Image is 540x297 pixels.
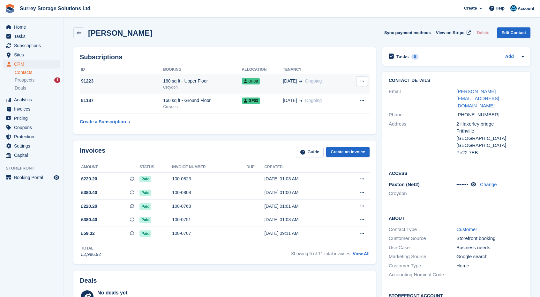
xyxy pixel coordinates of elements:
[305,78,322,83] span: Ongoing
[14,123,52,132] span: Coupons
[242,78,260,84] span: UF08
[14,60,52,69] span: CRM
[3,123,60,132] a: menu
[80,116,130,128] a: Create a Subscription
[389,271,456,279] div: Accounting Nominal Code
[139,162,172,172] th: Status
[80,65,163,75] th: ID
[510,5,517,11] img: Sonny Harverson
[163,104,242,110] div: Croydon
[456,149,524,156] div: Pe22 7EB
[456,244,524,251] div: Business needs
[264,189,340,196] div: [DATE] 01:00 AM
[456,182,468,187] span: •••••••
[3,114,60,123] a: menu
[389,226,456,233] div: Contact Type
[242,65,283,75] th: Allocation
[15,77,34,83] span: Prospects
[15,77,60,83] a: Prospects 1
[3,151,60,160] a: menu
[17,3,93,14] a: Surrey Storage Solutions Ltd
[283,97,297,104] span: [DATE]
[264,216,340,223] div: [DATE] 01:03 AM
[456,120,524,128] div: 2 Hakerley bridge
[14,141,52,150] span: Settings
[139,217,151,223] span: Paid
[3,50,60,59] a: menu
[81,216,97,223] span: £380.40
[15,85,60,91] a: Deals
[389,253,456,260] div: Marketing Source
[172,162,246,172] th: Invoice number
[264,176,340,182] div: [DATE] 01:03 AM
[436,30,464,36] span: View on Stripe
[81,189,97,196] span: £380.40
[81,203,97,210] span: £220.20
[80,162,139,172] th: Amount
[14,114,52,123] span: Pricing
[384,27,431,38] button: Sync payment methods
[172,203,246,210] div: 100-0768
[497,27,530,38] a: Edit Contact
[264,230,340,237] div: [DATE] 09:11 AM
[5,4,15,13] img: stora-icon-8386f47178a22dfd0bd8f6a31ec36ba5ce8667c1dd55bd0f319d3a0aa187defe.svg
[291,251,350,256] span: Showing 5 of 11 total invoices
[3,95,60,104] a: menu
[389,78,524,83] h2: Contact Details
[389,262,456,270] div: Customer Type
[14,105,52,113] span: Invoices
[139,203,151,210] span: Paid
[14,41,52,50] span: Subscriptions
[163,97,242,104] div: 160 sq ft - Ground Floor
[163,78,242,84] div: 160 sq ft - Upper Floor
[456,271,524,279] div: -
[496,5,505,11] span: Help
[283,65,347,75] th: Tenancy
[264,203,340,210] div: [DATE] 01:01 AM
[3,41,60,50] a: menu
[14,50,52,59] span: Sites
[389,120,456,156] div: Address
[163,84,242,90] div: Croydon
[81,245,101,251] div: Total
[80,119,126,125] div: Create a Subscription
[389,244,456,251] div: Use Case
[163,65,242,75] th: Booking
[456,262,524,270] div: Home
[3,173,60,182] a: menu
[456,142,524,149] div: [GEOGRAPHIC_DATA]
[456,227,477,232] a: Customer
[389,88,456,110] div: Email
[464,5,477,11] span: Create
[81,251,101,258] div: £2,986.92
[80,78,163,84] div: 91223
[505,53,514,61] a: Add
[396,54,409,60] h2: Tasks
[389,170,524,176] h2: Access
[80,54,370,61] h2: Subscriptions
[14,132,52,141] span: Protection
[389,182,420,187] span: Paxton (Net2)
[81,176,97,182] span: £220.20
[3,32,60,41] a: menu
[14,23,52,32] span: Home
[3,105,60,113] a: menu
[456,235,524,242] div: Storefront booking
[246,162,264,172] th: Due
[456,127,524,142] div: Frithville [GEOGRAPHIC_DATA]
[518,5,534,12] span: Account
[15,69,60,76] a: Contacts
[296,147,324,157] a: Guide
[389,235,456,242] div: Customer Source
[456,253,524,260] div: Google search
[6,165,64,171] span: Storefront
[389,215,524,221] h2: About
[242,98,260,104] span: GF03
[172,189,246,196] div: 100-0808
[81,230,95,237] span: £59.32
[3,60,60,69] a: menu
[3,23,60,32] a: menu
[14,173,52,182] span: Booking Portal
[326,147,370,157] a: Create an Invoice
[139,176,151,182] span: Paid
